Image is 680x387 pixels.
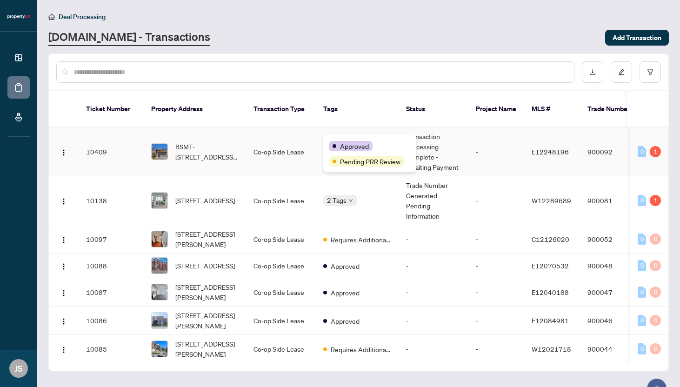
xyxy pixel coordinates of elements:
td: Co-op Side Lease [246,254,316,278]
td: 10088 [79,254,144,278]
img: Logo [60,318,67,325]
span: E12248196 [532,147,569,156]
span: Requires Additional Docs [331,344,391,354]
td: 900048 [580,254,645,278]
td: 900044 [580,335,645,363]
span: home [48,13,55,20]
td: - [468,254,524,278]
th: MLS # [524,91,580,127]
td: 10085 [79,335,144,363]
button: Logo [56,144,71,159]
td: 900092 [580,127,645,176]
span: E12084981 [532,316,569,325]
span: [STREET_ADDRESS][PERSON_NAME] [175,310,239,331]
td: - [399,225,468,254]
td: - [399,335,468,363]
img: thumbnail-img [152,284,167,300]
span: Approved [331,316,360,326]
span: [STREET_ADDRESS][PERSON_NAME] [175,282,239,302]
td: 10097 [79,225,144,254]
th: Project Name [468,91,524,127]
button: edit [611,61,632,83]
td: 10409 [79,127,144,176]
span: JS [14,362,23,375]
td: Co-op Side Lease [246,225,316,254]
img: Logo [60,346,67,354]
div: 0 [650,234,661,245]
button: Logo [56,313,71,328]
td: 10087 [79,278,144,307]
td: Co-op Side Lease [246,307,316,335]
button: download [582,61,603,83]
img: thumbnail-img [152,193,167,208]
img: Logo [60,198,67,205]
span: Approved [331,261,360,271]
span: E12070532 [532,261,569,270]
span: Deal Processing [59,13,106,21]
img: Logo [60,236,67,244]
td: 900081 [580,176,645,225]
img: Logo [60,149,67,156]
span: W12021718 [532,345,571,353]
div: 0 [650,287,661,298]
button: Open asap [643,354,671,382]
td: 10138 [79,176,144,225]
td: 900052 [580,225,645,254]
th: Transaction Type [246,91,316,127]
td: Co-op Side Lease [246,127,316,176]
th: Ticket Number [79,91,144,127]
td: 900047 [580,278,645,307]
button: Add Transaction [605,30,669,46]
button: Logo [56,232,71,247]
div: 0 [638,260,646,271]
div: 0 [650,260,661,271]
span: filter [647,69,653,75]
td: - [468,307,524,335]
img: logo [7,14,30,20]
button: Logo [56,341,71,356]
span: edit [618,69,625,75]
td: Trade Number Generated - Pending Information [399,176,468,225]
div: 0 [638,315,646,326]
div: 0 [638,234,646,245]
span: Approved [340,141,369,151]
td: - [468,176,524,225]
span: download [589,69,596,75]
td: - [468,225,524,254]
span: C12126020 [532,235,569,243]
span: BSMT-[STREET_ADDRESS][PERSON_NAME] [175,141,239,162]
div: 1 [650,195,661,206]
a: [DOMAIN_NAME] - Transactions [48,29,210,46]
div: 0 [638,343,646,354]
td: Transaction Processing Complete - Awaiting Payment [399,127,468,176]
button: Logo [56,258,71,273]
div: 0 [650,315,661,326]
div: 0 [650,343,661,354]
th: Trade Number [580,91,645,127]
td: - [468,335,524,363]
span: W12289689 [532,196,571,205]
span: Add Transaction [613,30,661,45]
img: thumbnail-img [152,144,167,160]
td: - [399,254,468,278]
button: Logo [56,193,71,208]
td: - [399,307,468,335]
span: Requires Additional Docs [331,234,391,245]
td: Co-op Side Lease [246,335,316,363]
span: [STREET_ADDRESS][PERSON_NAME] [175,339,239,359]
button: Logo [56,285,71,300]
img: thumbnail-img [152,313,167,328]
th: Tags [316,91,399,127]
td: Co-op Side Lease [246,176,316,225]
img: Logo [60,289,67,297]
span: [STREET_ADDRESS][PERSON_NAME] [175,229,239,249]
td: 10086 [79,307,144,335]
td: - [468,278,524,307]
span: [STREET_ADDRESS] [175,195,235,206]
div: 0 [638,195,646,206]
th: Property Address [144,91,246,127]
div: 0 [638,287,646,298]
span: E12040188 [532,288,569,296]
img: Logo [60,263,67,270]
td: - [399,278,468,307]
